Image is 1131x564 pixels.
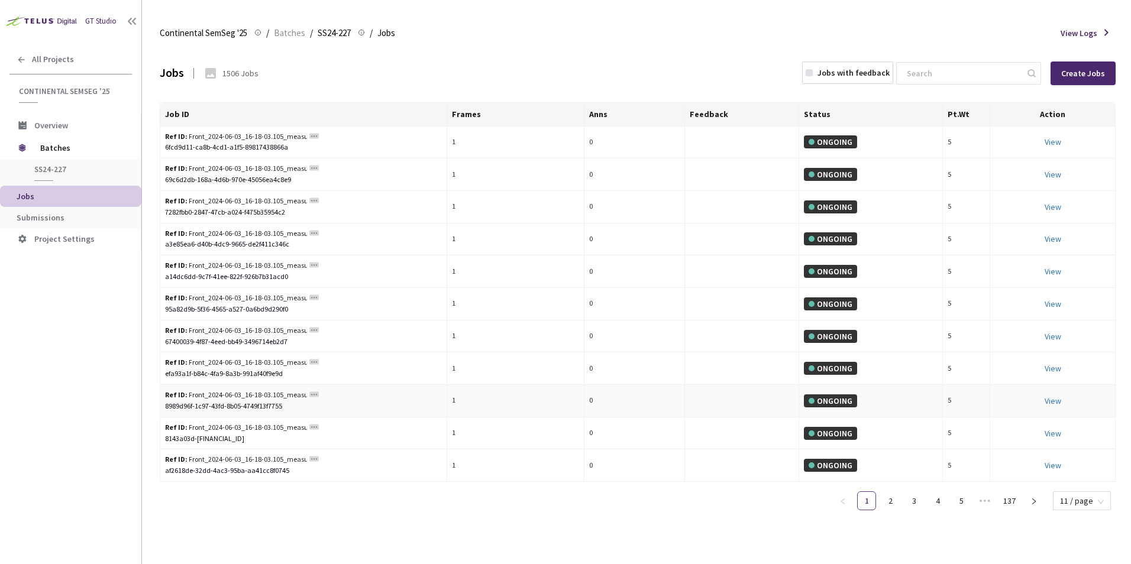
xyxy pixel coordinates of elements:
[584,223,684,256] td: 0
[165,465,442,477] div: af2618de-32dd-4ac3-95ba-aa41cc8f0745
[943,223,991,256] td: 5
[804,265,857,278] div: ONGOING
[447,127,585,159] td: 1
[165,207,442,218] div: 7282fbb0-2847-47cb-a024-f475b35954c2
[804,427,857,440] div: ONGOING
[1061,69,1105,78] div: Create Jobs
[584,103,684,127] th: Anns
[804,394,857,407] div: ONGOING
[975,491,994,510] li: Next 5 Pages
[19,86,125,96] span: Continental SemSeg '25
[952,492,970,510] a: 5
[1000,492,1019,510] a: 137
[1045,169,1061,180] a: View
[318,26,351,40] span: SS24-227
[1045,137,1061,147] a: View
[165,228,307,239] div: Front_2024-06-03_16-18-03.105_measurement_LD_Highway_E1_3_C1_1717399121307950.png
[447,255,585,288] td: 1
[17,212,64,223] span: Submissions
[943,385,991,417] td: 5
[85,16,117,27] div: GT Studio
[584,127,684,159] td: 0
[165,163,307,174] div: Front_2024-06-03_16-18-03.105_measurement_LD_Highway_E1_3_C1_1717399111293188.png
[584,288,684,320] td: 0
[222,67,258,79] div: 1506 Jobs
[447,158,585,191] td: 1
[447,103,585,127] th: Frames
[165,433,442,445] div: 8143a03d-[FINANCIAL_ID]
[943,127,991,159] td: 5
[804,297,857,310] div: ONGOING
[165,390,307,401] div: Front_2024-06-03_16-18-03.105_measurement_LD_Highway_E1_3_C1_1717399135291907.png
[1061,27,1097,39] span: View Logs
[943,103,991,127] th: Pt.Wt
[447,191,585,223] td: 1
[165,293,307,304] div: Front_2024-06-03_16-18-03.105_measurement_LD_Highway_E1_3_C1_1717399129284836.png
[1045,428,1061,439] a: View
[165,326,188,335] b: Ref ID:
[32,54,74,64] span: All Projects
[165,260,307,271] div: Front_2024-06-03_16-18-03.105_measurement_LD_Highway_E1_3_C1_1717399125278497.png
[858,492,875,510] a: 1
[833,491,852,510] button: left
[165,229,188,238] b: Ref ID:
[1045,396,1061,406] a: View
[900,63,1026,84] input: Search
[447,352,585,385] td: 1
[905,492,923,510] a: 3
[584,320,684,353] td: 0
[165,174,442,186] div: 69c6d2db-168a-4d6b-970e-45056ea4c8e9
[929,492,946,510] a: 4
[165,423,188,432] b: Ref ID:
[160,103,447,127] th: Job ID
[165,454,307,465] div: Front_2024-06-03_16-18-03.105_measurement_LD_Highway_E1_3_C1_1717399139297988.png
[165,132,188,141] b: Ref ID:
[804,459,857,472] div: ONGOING
[447,417,585,450] td: 1
[990,103,1116,127] th: Action
[1045,363,1061,374] a: View
[165,336,442,348] div: 67400039-4f87-4eed-bb49-3496714eb2d7
[160,64,184,82] div: Jobs
[881,492,899,510] a: 2
[584,417,684,450] td: 0
[1045,234,1061,244] a: View
[804,330,857,343] div: ONGOING
[447,320,585,353] td: 1
[274,26,305,40] span: Batches
[804,168,857,181] div: ONGOING
[165,196,307,207] div: Front_2024-06-03_16-18-03.105_measurement_LD_Highway_E1_3_C1_1717399119304134.png
[165,390,188,399] b: Ref ID:
[447,449,585,482] td: 1
[804,232,857,245] div: ONGOING
[165,261,188,270] b: Ref ID:
[804,200,857,213] div: ONGOING
[804,135,857,148] div: ONGOING
[685,103,800,127] th: Feedback
[377,26,395,40] span: Jobs
[1045,202,1061,212] a: View
[943,255,991,288] td: 5
[584,385,684,417] td: 0
[1053,491,1111,505] div: Page Size
[1060,492,1104,510] span: 11 / page
[165,239,442,250] div: a3e85ea6-d40b-4dc9-9665-de2f411c346c
[447,385,585,417] td: 1
[165,422,307,433] div: Front_2024-06-03_16-18-03.105_measurement_LD_Highway_E1_3_C1_1717399137296314.png
[17,191,34,202] span: Jobs
[165,401,442,412] div: 8989d96f-1c97-43fd-8b05-4749f13f7755
[34,234,95,244] span: Project Settings
[584,158,684,191] td: 0
[952,491,971,510] li: 5
[799,103,942,127] th: Status
[165,293,188,302] b: Ref ID:
[310,26,313,40] li: /
[165,455,188,463] b: Ref ID:
[804,362,857,375] div: ONGOING
[1025,491,1043,510] button: right
[999,491,1020,510] li: 137
[584,191,684,223] td: 0
[165,271,442,283] div: a14dc6dd-9c7f-41ee-822f-926b7b31acd0
[1045,331,1061,342] a: View
[165,131,307,142] div: Front_2024-06-03_16-18-03.105_measurement_LD_Highway_E1_3_C1_1717399087292712.png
